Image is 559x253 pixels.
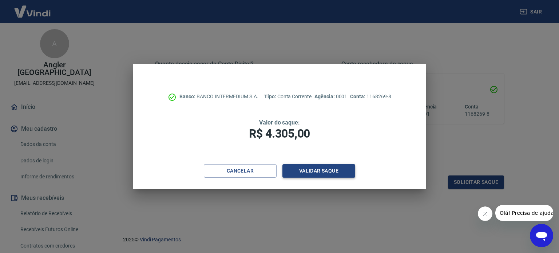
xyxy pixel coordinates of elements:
p: 1168269-8 [350,93,391,100]
span: Olá! Precisa de ajuda? [4,5,61,11]
span: R$ 4.305,00 [249,127,310,141]
iframe: Mensagem da empresa [495,205,553,221]
button: Cancelar [204,164,277,178]
iframe: Botão para abrir a janela de mensagens [530,224,553,247]
span: Conta: [350,94,366,99]
p: 0001 [314,93,347,100]
span: Banco: [179,94,197,99]
p: BANCO INTERMEDIUM S.A. [179,93,258,100]
span: Valor do saque: [259,119,300,126]
p: Conta Corrente [264,93,312,100]
button: Validar saque [282,164,355,178]
span: Tipo: [264,94,277,99]
iframe: Fechar mensagem [478,206,492,221]
span: Agência: [314,94,336,99]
